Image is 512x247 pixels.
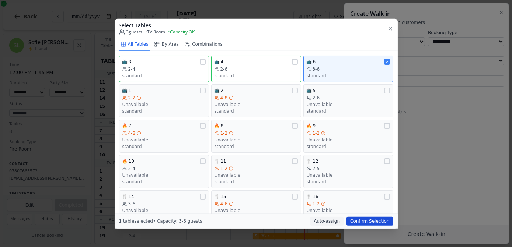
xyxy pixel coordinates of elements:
span: 11 [221,158,226,164]
span: 2-6 [313,95,320,100]
div: Unavailable [215,137,298,142]
span: 3-6 [128,201,136,207]
span: 1-2 [313,201,320,207]
span: 🔥 [307,123,312,128]
span: 📺 [215,87,220,93]
div: standard [122,73,206,78]
span: 8 [221,123,224,128]
span: • Capacity OK [168,29,195,35]
span: 2 [221,87,224,93]
span: 4 [221,59,224,64]
span: 📺 [215,59,220,64]
span: • TV Room [146,29,166,35]
button: 🍴122-5Unavailablestandard [303,155,393,188]
div: standard [215,179,298,184]
div: Unavailable [122,137,206,142]
span: 1-2 [313,130,320,136]
button: 📺12-2Unavailablestandard [119,84,209,117]
span: 2-4 [128,66,136,72]
button: 📺63-6standard [303,55,393,82]
span: 3 [129,59,132,64]
span: 🍴 [307,158,312,164]
span: 12 [313,158,318,164]
span: 2-2 [128,95,136,100]
div: Unavailable [215,101,298,107]
button: 📺52-6Unavailablestandard [303,84,393,117]
span: 3-6 [313,66,320,72]
span: 2-6 [220,66,228,72]
div: standard [307,143,390,149]
button: 📺24-8Unavailablestandard [211,84,301,117]
span: 10 [129,158,134,164]
span: 16 [313,193,318,199]
span: 1-2 [220,165,228,171]
div: standard [215,73,298,78]
button: 🔥102-4Unavailablestandard [119,155,209,188]
div: Unavailable [122,101,206,107]
span: 1-2 [220,130,228,136]
button: By Area [153,38,180,50]
span: 1 table selected • Capacity: 3-6 guests [119,219,202,224]
button: 🍴143-6Unavailablestandard [119,190,209,223]
span: 4-8 [220,95,228,100]
button: Auto-assign [310,217,344,226]
button: 🔥91-2Unavailablestandard [303,119,393,152]
div: Unavailable [122,207,206,213]
button: All Tables [119,38,150,50]
div: standard [307,179,390,184]
button: 🔥81-2Unavailablestandard [211,119,301,152]
span: 📺 [307,87,312,93]
div: standard [215,143,298,149]
button: 🍴161-2Unavailablestandard [303,190,393,223]
button: 🍴154-6Unavailablestandard [211,190,301,223]
button: Confirm Selection [346,217,393,226]
span: 📺 [122,59,128,64]
span: 📺 [307,59,312,64]
span: 5 [313,87,316,93]
div: standard [307,108,390,114]
button: 📺32-4standard [119,55,209,82]
span: 14 [129,193,134,199]
button: 🔥74-8Unavailablestandard [119,119,209,152]
div: standard [122,179,206,184]
span: 2-4 [128,165,136,171]
span: 🔥 [122,123,128,128]
span: 2-5 [313,165,320,171]
span: 6 [313,59,316,64]
span: 15 [221,193,226,199]
button: Combinations [183,38,224,50]
div: Unavailable [215,207,298,213]
div: Unavailable [307,101,390,107]
span: 1 [129,87,132,93]
div: standard [122,143,206,149]
span: 🍴 [215,193,220,199]
div: Unavailable [122,172,206,178]
span: 7 [129,123,132,128]
span: 🍴 [122,193,128,199]
span: 🍴 [307,193,312,199]
div: Unavailable [307,207,390,213]
div: Unavailable [307,137,390,142]
span: 🍴 [215,158,220,164]
div: Unavailable [307,172,390,178]
button: 📺42-6standard [211,55,301,82]
div: standard [215,108,298,114]
span: 🔥 [215,123,220,128]
button: 🍴111-2Unavailablestandard [211,155,301,188]
span: 9 [313,123,316,128]
span: 4-6 [220,201,228,207]
span: 3 guests [119,29,143,35]
div: standard [122,108,206,114]
div: Unavailable [215,172,298,178]
span: 🔥 [122,158,128,164]
h3: Select Tables [119,21,195,29]
span: 📺 [122,87,128,93]
span: 4-8 [128,130,136,136]
div: standard [307,73,390,78]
